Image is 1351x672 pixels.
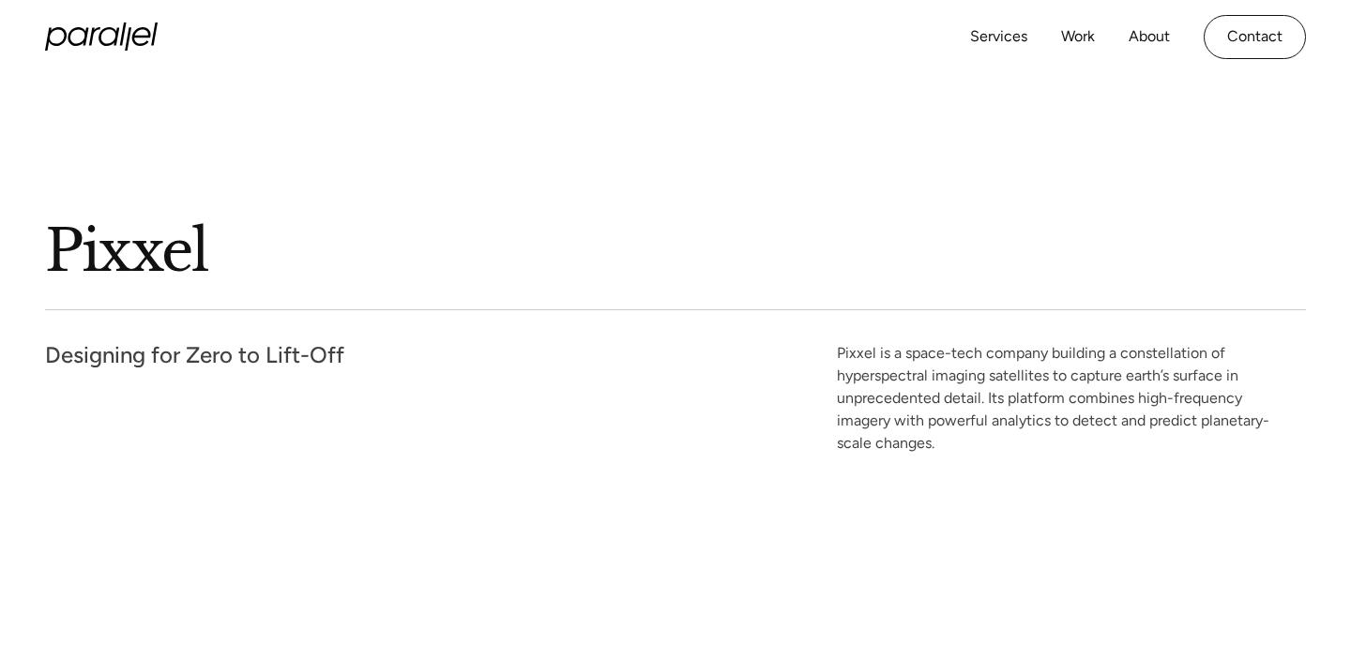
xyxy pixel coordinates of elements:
p: Designing for Zero to Lift-Off [45,348,664,373]
a: home [45,22,158,51]
a: About [1129,23,1170,51]
h2: Pixxel [45,224,1306,288]
a: Contact [1204,15,1306,59]
a: Services [970,23,1027,51]
a: Work [1061,23,1095,51]
p: Pixxel is a space-tech company building a constellation of hyperspectral imaging satellites to ca... [837,348,1306,455]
